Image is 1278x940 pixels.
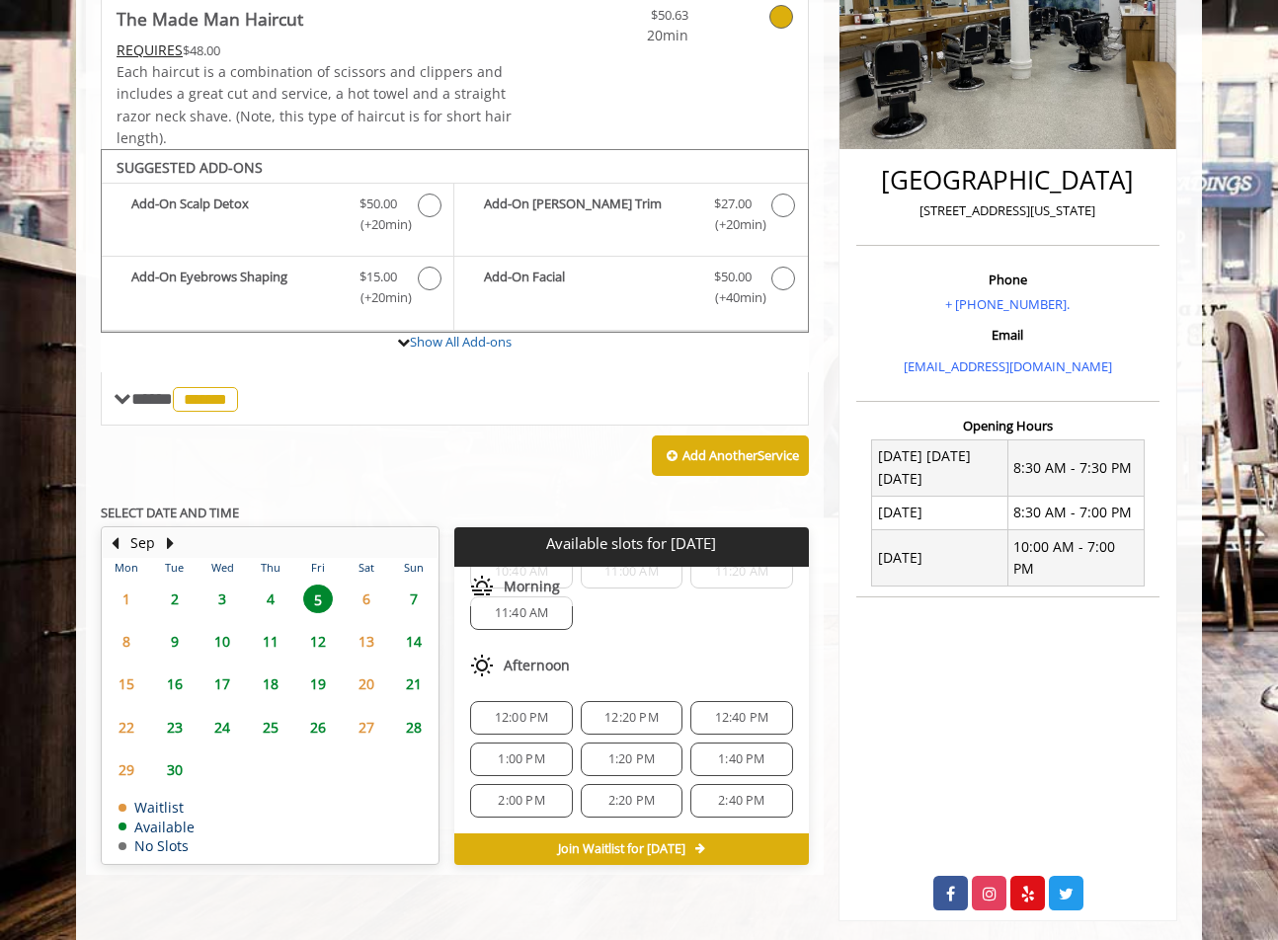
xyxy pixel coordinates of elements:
span: 9 [160,627,190,656]
b: Add Another Service [682,446,799,464]
b: Add-On [PERSON_NAME] Trim [484,194,693,235]
span: $15.00 [359,267,397,287]
th: Sun [390,558,439,578]
span: 2 [160,585,190,613]
a: [EMAIL_ADDRESS][DOMAIN_NAME] [904,357,1112,375]
span: 2:20 PM [608,793,655,809]
td: Select day23 [150,705,198,747]
th: Sat [342,558,389,578]
b: SELECT DATE AND TIME [101,504,239,521]
span: 4 [256,585,285,613]
td: Select day30 [150,748,198,791]
td: Select day24 [199,705,246,747]
td: Select day6 [342,578,389,620]
span: 12:20 PM [604,710,659,726]
td: [DATE] [872,496,1008,529]
td: Select day29 [103,748,150,791]
td: Select day21 [390,663,439,705]
td: Select day18 [246,663,293,705]
td: Select day26 [294,705,342,747]
th: Tue [150,558,198,578]
span: 12:40 PM [715,710,769,726]
button: Sep [130,532,155,554]
span: Join Waitlist for [DATE] [558,841,685,857]
span: 20 [352,669,381,698]
td: 8:30 AM - 7:00 PM [1007,496,1144,529]
div: 12:00 PM [470,701,572,735]
div: 2:00 PM [470,784,572,818]
th: Fri [294,558,342,578]
th: Thu [246,558,293,578]
td: Select day3 [199,578,246,620]
h3: Email [861,328,1155,342]
span: 19 [303,669,333,698]
span: 7 [399,585,429,613]
span: 15 [112,669,141,698]
span: Morning [504,579,560,594]
span: 17 [207,669,237,698]
span: 6 [352,585,381,613]
td: Select day15 [103,663,150,705]
span: 22 [112,713,141,742]
span: Each haircut is a combination of scissors and clippers and includes a great cut and service, a ho... [117,62,512,147]
span: 25 [256,713,285,742]
td: Select day9 [150,620,198,663]
td: Select day25 [246,705,293,747]
button: Add AnotherService [652,435,809,477]
div: 2:40 PM [690,784,792,818]
b: SUGGESTED ADD-ONS [117,158,263,177]
div: 11:40 AM [470,596,572,630]
b: Add-On Eyebrows Shaping [131,267,340,308]
span: 8 [112,627,141,656]
span: 30 [160,755,190,784]
b: Add-On Facial [484,267,693,308]
td: 10:00 AM - 7:00 PM [1007,530,1144,587]
span: 16 [160,669,190,698]
span: 2:00 PM [498,793,544,809]
h2: [GEOGRAPHIC_DATA] [861,166,1155,195]
td: Select day14 [390,620,439,663]
td: Select day17 [199,663,246,705]
span: 26 [303,713,333,742]
b: Add-On Scalp Detox [131,194,340,235]
td: Waitlist [119,800,195,815]
label: Add-On Scalp Detox [112,194,443,240]
span: 13 [352,627,381,656]
div: 1:20 PM [581,743,682,776]
td: Select day16 [150,663,198,705]
td: Select day12 [294,620,342,663]
div: 1:00 PM [470,743,572,776]
button: Previous Month [107,532,122,554]
div: 12:40 PM [690,701,792,735]
span: (+40min ) [703,287,761,308]
span: 29 [112,755,141,784]
span: 12 [303,627,333,656]
span: 14 [399,627,429,656]
span: 28 [399,713,429,742]
td: No Slots [119,838,195,853]
span: $50.00 [359,194,397,214]
span: 11 [256,627,285,656]
td: Select day22 [103,705,150,747]
td: Select day11 [246,620,293,663]
span: 1:20 PM [608,751,655,767]
span: 24 [207,713,237,742]
b: The Made Man Haircut [117,5,303,33]
label: Add-On Facial [464,267,797,313]
td: Select day4 [246,578,293,620]
label: Add-On Eyebrows Shaping [112,267,443,313]
p: [STREET_ADDRESS][US_STATE] [861,200,1155,221]
span: 18 [256,669,285,698]
span: 2:40 PM [718,793,764,809]
span: 11:40 AM [495,605,549,621]
span: 1:40 PM [718,751,764,767]
span: $27.00 [714,194,752,214]
td: Select day2 [150,578,198,620]
div: $48.00 [117,39,514,61]
span: 1:00 PM [498,751,544,767]
td: [DATE] [DATE] [DATE] [872,439,1008,496]
span: Afternoon [504,658,570,673]
span: (+20min ) [350,287,408,308]
span: 5 [303,585,333,613]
